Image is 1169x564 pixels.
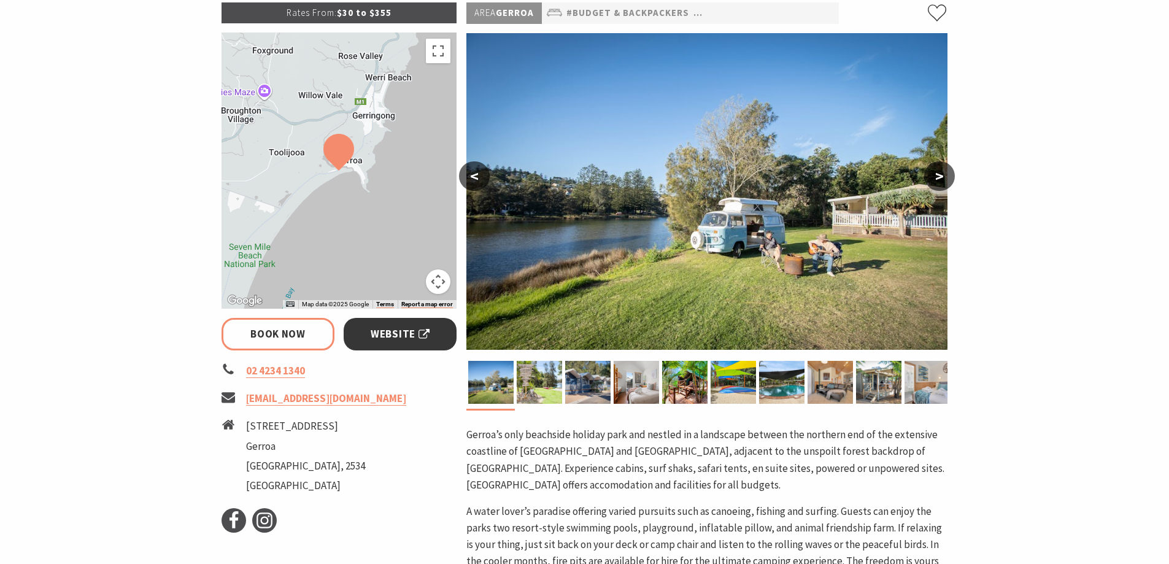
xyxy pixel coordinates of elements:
a: #Budget & backpackers [566,6,689,21]
img: Safari Tents at Seven Mile Beach Holiday Park [662,361,708,404]
button: Map camera controls [426,269,450,294]
a: #Camping & Holiday Parks [693,6,827,21]
img: jumping pillow [711,361,756,404]
span: Website [371,326,430,342]
a: Open this area in Google Maps (opens a new window) [225,293,265,309]
img: Welcome to Seven Mile Beach Holiday Park [517,361,562,404]
a: [EMAIL_ADDRESS][DOMAIN_NAME] [246,392,406,406]
a: #Cottages [831,6,888,21]
a: Report a map error [401,301,453,308]
img: Beachside Pool [759,361,804,404]
img: Combi Van, Camping, Caravanning, Sites along Crooked River at Seven Mile Beach Holiday Park [468,361,514,404]
img: Google [225,293,265,309]
p: Gerroa’s only beachside holiday park and nestled in a landscape between the northern end of the e... [466,427,947,493]
p: Gerroa [466,2,542,24]
li: [STREET_ADDRESS] [246,418,365,435]
img: Combi Van, Camping, Caravanning, Sites along Crooked River at Seven Mile Beach Holiday Park [466,33,947,350]
button: Keyboard shortcuts [286,300,295,309]
li: [GEOGRAPHIC_DATA], 2534 [246,458,365,474]
button: < [459,161,490,191]
a: Book Now [222,318,335,350]
span: Rates From: [287,7,337,18]
a: 02 4234 1340 [246,364,305,378]
button: Toggle fullscreen view [426,39,450,63]
span: Area [474,7,496,18]
li: Gerroa [246,438,365,455]
p: $30 to $355 [222,2,457,23]
a: Website [344,318,457,350]
img: Surf shak [565,361,611,404]
img: Couple on cabin deck at Seven Mile Beach Holiday Park [856,361,901,404]
button: > [924,161,955,191]
span: Map data ©2025 Google [302,301,369,307]
img: fireplace [808,361,853,404]
a: Terms (opens in new tab) [376,301,394,308]
img: shack 2 [614,361,659,404]
img: cabin bedroom [905,361,950,404]
li: [GEOGRAPHIC_DATA] [246,477,365,494]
